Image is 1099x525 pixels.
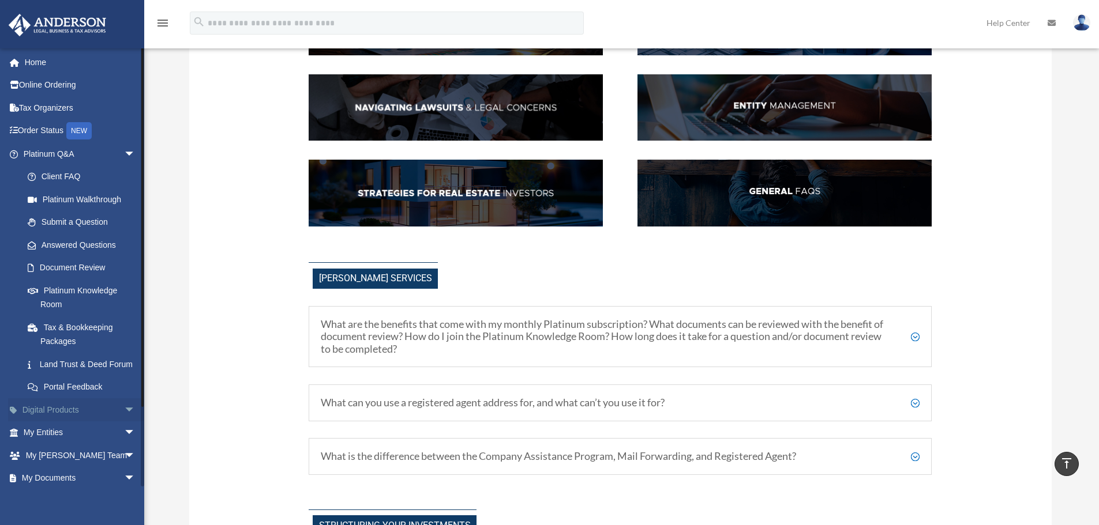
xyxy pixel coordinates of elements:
[1055,452,1079,476] a: vertical_align_top
[8,51,153,74] a: Home
[16,188,153,211] a: Platinum Walkthrough
[16,316,153,353] a: Tax & Bookkeeping Packages
[193,16,205,28] i: search
[16,353,153,376] a: Land Trust & Deed Forum
[637,160,932,226] img: GenFAQ_hdr
[124,398,147,422] span: arrow_drop_down
[321,318,920,356] h5: What are the benefits that come with my monthly Platinum subscription? What documents can be revi...
[5,14,110,36] img: Anderson Advisors Platinum Portal
[8,119,153,143] a: Order StatusNEW
[8,142,153,165] a: Platinum Q&Aarrow_drop_down
[156,16,170,30] i: menu
[16,376,153,399] a: Portal Feedback
[309,160,603,226] img: StratsRE_hdr
[321,450,920,463] h5: What is the difference between the Company Assistance Program, Mail Forwarding, and Registered Ag...
[16,256,153,280] a: Document Review
[124,421,147,445] span: arrow_drop_down
[66,122,92,139] div: NEW
[1073,14,1090,31] img: User Pic
[1060,456,1074,470] i: vertical_align_top
[309,74,603,141] img: NavLaw_hdr
[156,20,170,30] a: menu
[124,467,147,490] span: arrow_drop_down
[321,396,920,409] h5: What can you use a registered agent address for, and what can’t you use it for?
[8,74,153,97] a: Online Ordering
[16,165,147,188] a: Client FAQ
[8,421,153,444] a: My Entitiesarrow_drop_down
[124,142,147,166] span: arrow_drop_down
[8,444,153,467] a: My [PERSON_NAME] Teamarrow_drop_down
[637,74,932,141] img: EntManag_hdr
[16,211,153,234] a: Submit a Question
[313,269,438,289] span: [PERSON_NAME] Services
[16,233,153,256] a: Answered Questions
[16,279,153,316] a: Platinum Knowledge Room
[8,398,153,421] a: Digital Productsarrow_drop_down
[124,444,147,467] span: arrow_drop_down
[8,96,153,119] a: Tax Organizers
[8,467,153,490] a: My Documentsarrow_drop_down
